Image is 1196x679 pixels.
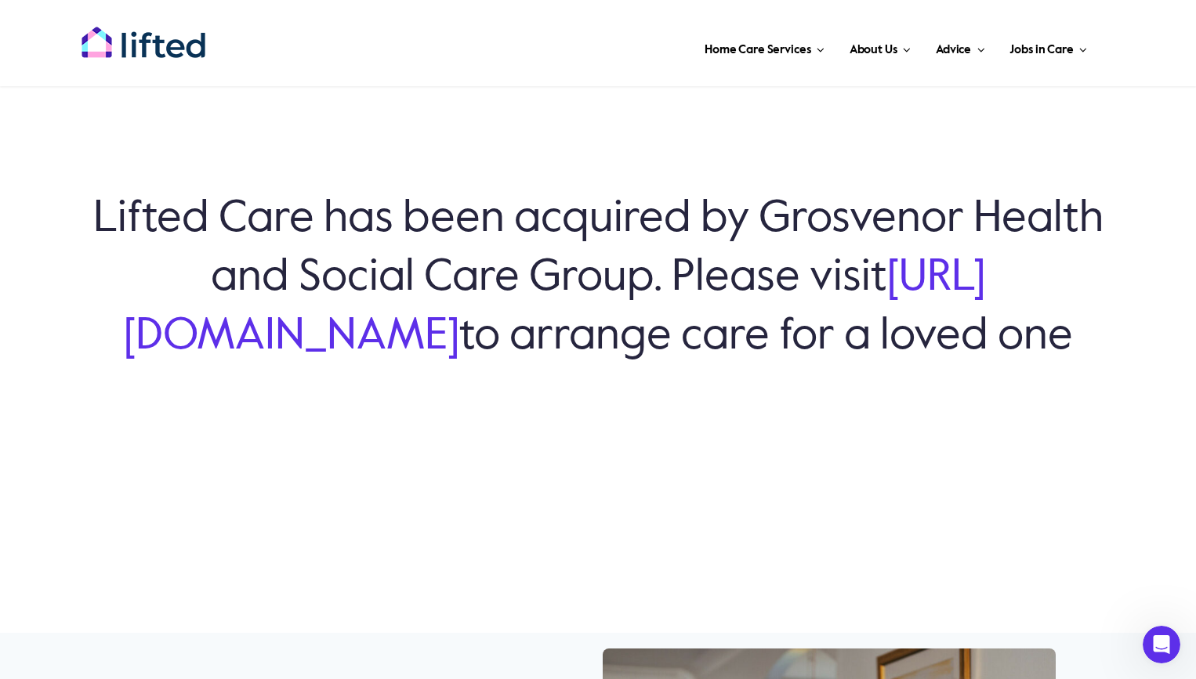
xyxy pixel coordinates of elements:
span: About Us [850,38,897,63]
a: About Us [845,23,915,70]
a: Advice [931,23,989,70]
a: lifted-logo [81,26,206,42]
span: Home Care Services [705,38,810,63]
a: Home Care Services [700,23,829,70]
span: Advice [936,38,971,63]
a: Jobs in Care [1005,23,1092,70]
iframe: Intercom live chat [1143,626,1180,663]
span: Jobs in Care [1009,38,1073,63]
nav: Main Menu [256,23,1092,70]
h6: Lifted Care has been acquired by Grosvenor Health and Social Care Group. Please visit to arrange ... [78,190,1118,367]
